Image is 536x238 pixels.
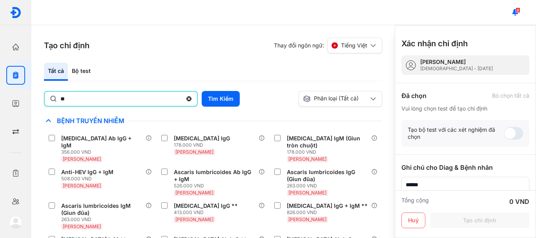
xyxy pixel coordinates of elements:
[175,149,213,155] span: [PERSON_NAME]
[274,38,382,53] div: Thay đổi ngôn ngữ:
[10,7,22,18] img: logo
[174,209,241,216] div: 413.000 VND
[174,142,233,148] div: 178.000 VND
[430,213,529,228] button: Tạo chỉ định
[401,105,529,112] div: Vui lòng chọn test để tạo chỉ định
[401,163,529,172] div: Ghi chú cho Diag & Bệnh nhân
[288,156,326,162] span: [PERSON_NAME]
[174,169,255,183] div: Ascaris lumbricoides Ab IgG + IgM
[516,7,520,13] span: 8
[68,63,95,81] div: Bộ test
[287,183,371,189] div: 263.000 VND
[341,42,367,49] span: Tiếng Việt
[287,135,368,149] div: [MEDICAL_DATA] IgM (Giun tròn chuột)
[61,135,142,149] div: [MEDICAL_DATA] Ab IgG + IgM
[287,202,368,209] div: [MEDICAL_DATA] IgG + IgM **
[44,63,68,81] div: Tất cả
[61,202,142,216] div: Ascaris lumbricoides IgM (Giun đũa)
[63,183,101,189] span: [PERSON_NAME]
[61,169,113,176] div: Anti-HEV IgG + IgM
[420,58,493,65] div: [PERSON_NAME]
[401,213,425,228] button: Huỷ
[175,190,213,196] span: [PERSON_NAME]
[401,38,468,49] h3: Xác nhận chỉ định
[174,135,230,142] div: [MEDICAL_DATA] IgG
[61,176,117,182] div: 508.000 VND
[175,216,213,222] span: [PERSON_NAME]
[287,169,368,183] div: Ascaris lumbricoides IgG (Giun đũa)
[44,40,89,51] h3: Tạo chỉ định
[408,126,504,140] div: Tạo bộ test với các xét nghiệm đã chọn
[287,209,371,216] div: 826.000 VND
[509,197,529,206] div: 0 VND
[174,183,258,189] div: 526.000 VND
[288,216,326,222] span: [PERSON_NAME]
[63,223,101,229] span: [PERSON_NAME]
[287,149,371,155] div: 178.000 VND
[63,156,101,162] span: [PERSON_NAME]
[288,190,326,196] span: [PERSON_NAME]
[492,92,529,99] div: Bỏ chọn tất cả
[401,91,427,100] div: Đã chọn
[53,117,128,125] span: Bệnh Truyền Nhiễm
[61,149,146,155] div: 356.000 VND
[420,65,493,72] div: [DEMOGRAPHIC_DATA] - [DATE]
[401,197,429,206] div: Tổng cộng
[61,216,146,223] div: 263.000 VND
[174,202,238,209] div: [MEDICAL_DATA] IgG **
[303,95,369,103] div: Phân loại (Tất cả)
[9,216,22,229] img: logo
[202,91,240,107] button: Tìm Kiếm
